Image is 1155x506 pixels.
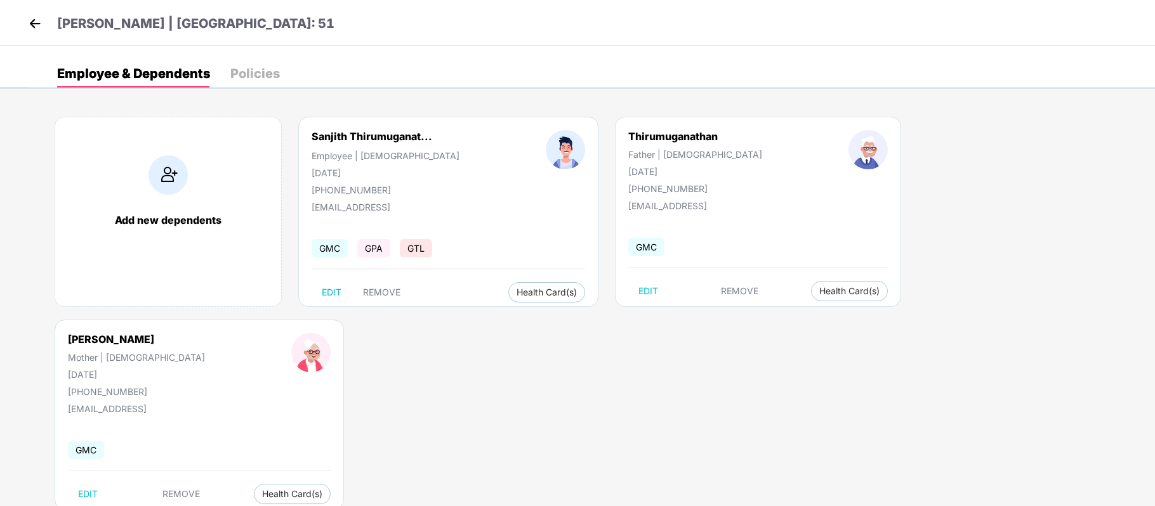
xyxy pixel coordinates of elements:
button: REMOVE [152,484,210,504]
span: GMC [628,238,664,256]
div: Mother | [DEMOGRAPHIC_DATA] [68,352,205,363]
span: REMOVE [363,287,400,297]
button: EDIT [68,484,108,504]
span: GPA [357,239,390,257]
span: GTL [400,239,432,257]
div: Add new dependents [68,214,268,226]
span: GMC [312,239,348,257]
button: EDIT [628,281,668,301]
img: back [25,14,44,33]
div: [PHONE_NUMBER] [312,185,459,195]
div: Father | [DEMOGRAPHIC_DATA] [628,149,762,160]
div: [EMAIL_ADDRESS] [68,403,195,414]
span: EDIT [78,489,98,499]
span: EDIT [322,287,341,297]
div: [DATE] [312,167,459,178]
img: profileImage [546,130,585,169]
span: Health Card(s) [819,288,880,294]
div: Employee | [DEMOGRAPHIC_DATA] [312,150,459,161]
span: EDIT [638,286,658,296]
img: profileImage [291,333,331,372]
div: [EMAIL_ADDRESS] [312,202,439,212]
span: GMC [68,441,104,459]
div: [EMAIL_ADDRESS] [628,200,755,211]
div: Sanjith Thirumuganat... [312,130,432,143]
span: Health Card(s) [517,289,577,295]
div: [PHONE_NUMBER] [68,386,205,397]
img: addIcon [148,155,188,195]
span: REMOVE [162,489,200,499]
button: Health Card(s) [508,282,585,302]
div: Employee & Dependents [57,67,210,80]
span: REMOVE [721,286,758,296]
div: [PHONE_NUMBER] [628,183,762,194]
button: REMOVE [711,281,769,301]
button: Health Card(s) [811,281,888,301]
button: Health Card(s) [254,484,331,504]
div: [DATE] [628,166,762,177]
img: profileImage [848,130,888,169]
div: Thirumuganathan [628,130,762,143]
button: EDIT [312,282,352,302]
div: Policies [230,67,280,80]
div: [DATE] [68,369,205,380]
button: REMOVE [353,282,411,302]
p: [PERSON_NAME] | [GEOGRAPHIC_DATA]: 51 [57,14,334,34]
div: [PERSON_NAME] [68,333,205,346]
span: Health Card(s) [262,491,322,497]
